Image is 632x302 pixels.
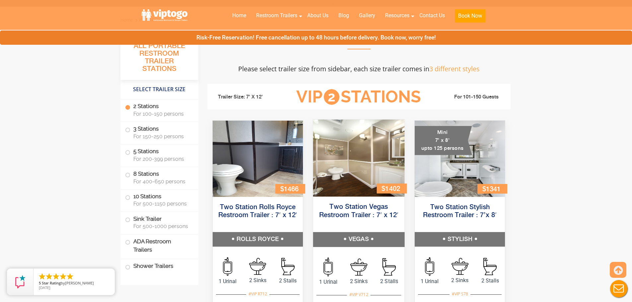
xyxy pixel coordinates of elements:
div: #VIP R712 [246,290,269,298]
h5: ROLLS ROYCE [213,232,303,247]
a: Gallery [354,8,380,23]
span: [DATE] [39,285,50,290]
li:  [66,272,74,280]
img: an icon of urinal [324,258,333,276]
a: Book Now [450,8,490,27]
img: A mini restroom trailer with two separate stations and separate doors for males and females [415,121,505,197]
span: 3 different styles [429,64,479,73]
span: 2 Stalls [475,277,505,285]
a: Blog [333,8,354,23]
li:  [45,272,53,280]
span: 2 Sinks [445,276,475,284]
span: Star Rating [42,280,61,285]
span: 1 Urinal [415,277,445,285]
a: Home [227,8,251,23]
span: 2 Stalls [273,277,303,285]
span: 1 Urinal [313,278,344,286]
label: Shower Trailers [125,259,194,273]
li: Trailer Size: 7' X 12' [212,87,286,107]
a: Resources [380,8,414,23]
h3: All Portable Restroom Trailer Stations [120,40,198,80]
span: by [39,281,109,286]
h5: STYLISH [415,232,505,247]
span: [PERSON_NAME] [65,280,94,285]
li:  [52,272,60,280]
p: Please select trailer size from sidebar, each size trailer comes in [207,62,511,75]
label: Sink Trailer [125,212,194,232]
h4: Select Trailer Size [120,83,198,96]
label: 10 Stations [125,190,194,210]
a: Two Station Rolls Royce Restroom Trailer : 7′ x 12′ [218,204,297,219]
span: For 500-1000 persons [133,223,190,229]
span: 2 Sinks [344,277,374,285]
h5: VEGAS [313,232,404,247]
label: 8 Stations [125,167,194,188]
img: Review Rating [14,275,27,288]
a: About Us [302,8,333,23]
img: an icon of sink [350,258,368,275]
li:  [38,272,46,280]
label: 2 Stations [125,99,194,120]
span: For 400-650 persons [133,178,190,185]
label: 3 Stations [125,122,194,143]
img: an icon of Stall [483,258,497,275]
span: 2 Stalls [374,277,404,285]
div: $1466 [275,184,305,194]
img: an icon of Stall [383,258,396,276]
span: 2 Sinks [243,276,273,284]
span: For 150-250 persons [133,133,190,140]
div: Mini 7' x 8' upto 125 persons [415,126,472,155]
label: ADA Restroom Trailers [125,234,194,257]
h3: VIP Stations [286,88,431,106]
a: Two Station Vegas Restroom Trailer : 7′ x 12′ [319,204,398,218]
li:  [59,272,67,280]
img: an icon of urinal [223,257,232,276]
span: For 100-150 persons [133,111,190,117]
span: 1 Urinal [213,277,243,285]
img: an icon of sink [452,258,468,275]
div: #VIP S78 [450,290,470,298]
a: Contact Us [414,8,450,23]
img: an icon of sink [249,258,266,275]
button: Book Now [455,9,485,23]
a: Two Station Stylish Restroom Trailer : 7’x 8′ [423,204,496,219]
li: For 101-150 Guests [432,93,506,101]
div: #VIP V712 [347,290,371,299]
img: an icon of urinal [425,257,434,276]
div: $1402 [377,183,407,193]
img: Side view of two station restroom trailer with separate doors for males and females [313,120,404,197]
label: 5 Stations [125,145,194,165]
div: $1341 [477,184,507,194]
span: 5 [39,280,41,285]
span: For 500-1150 persons [133,201,190,207]
img: an icon of Stall [281,258,295,275]
img: Side view of two station restroom trailer with separate doors for males and females [213,121,303,197]
a: Restroom Trailers [251,8,302,23]
span: 2 [324,89,339,105]
button: Live Chat [605,275,632,302]
span: For 200-399 persons [133,156,190,162]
